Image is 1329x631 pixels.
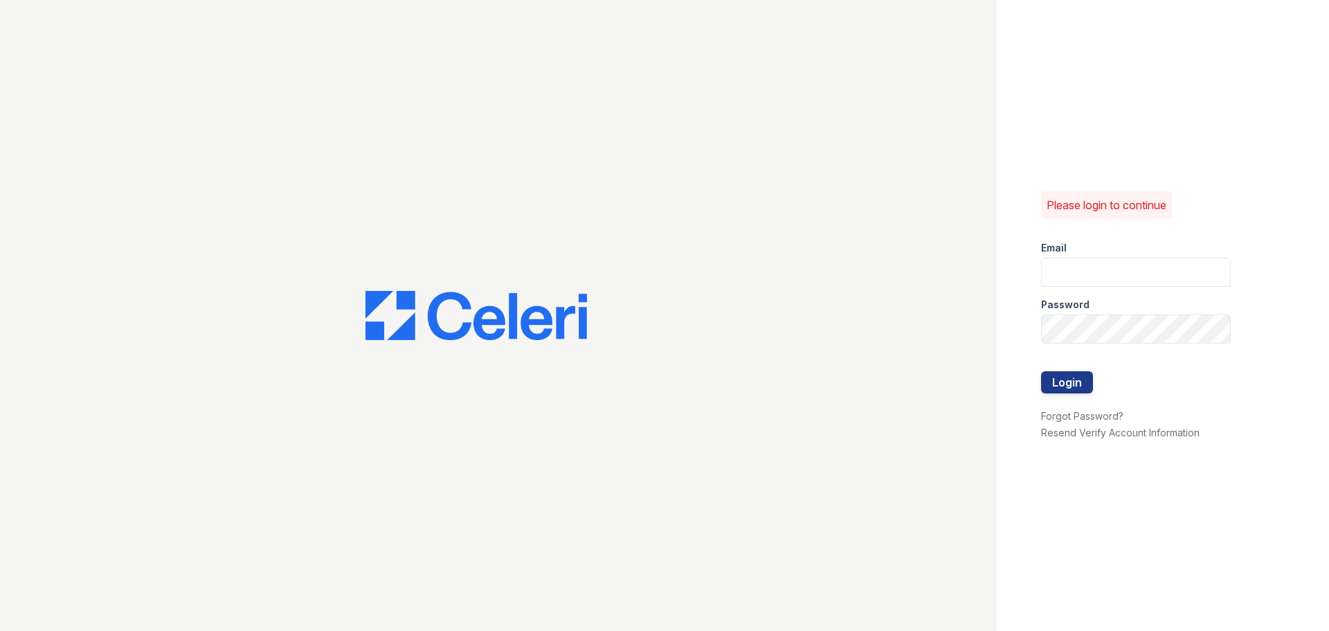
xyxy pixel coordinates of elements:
a: Resend Verify Account Information [1041,427,1200,438]
p: Please login to continue [1047,197,1166,213]
label: Password [1041,298,1090,312]
img: CE_Logo_Blue-a8612792a0a2168367f1c8372b55b34899dd931a85d93a1a3d3e32e68fde9ad4.png [365,291,587,341]
button: Login [1041,371,1093,393]
a: Forgot Password? [1041,410,1123,422]
label: Email [1041,241,1067,255]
